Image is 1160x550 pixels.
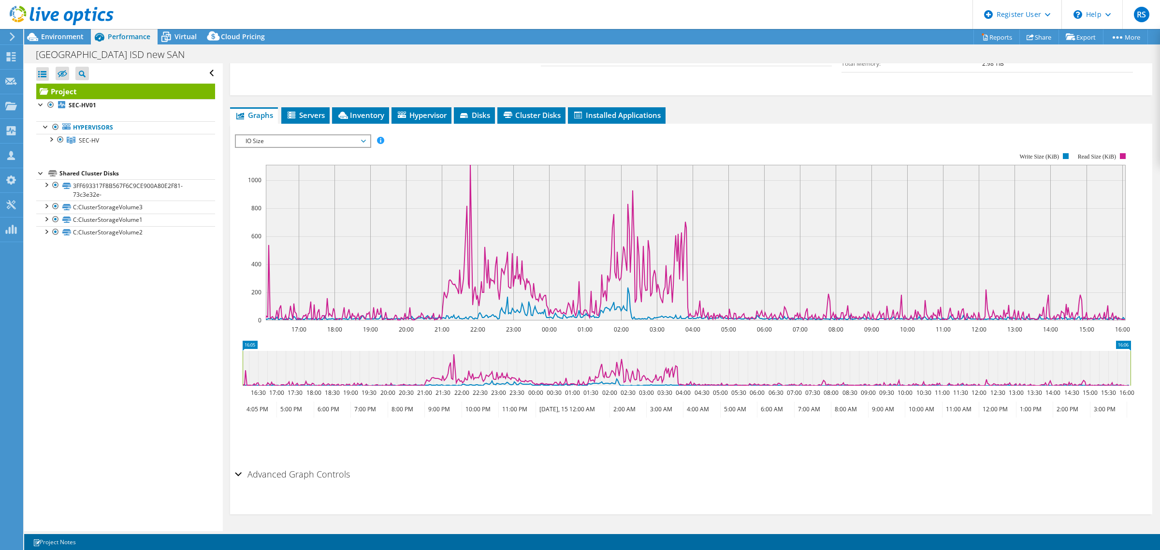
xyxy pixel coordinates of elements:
[435,389,450,397] text: 21:30
[971,389,986,397] text: 12:00
[805,389,820,397] text: 07:30
[491,389,506,397] text: 23:00
[1019,29,1059,44] a: Share
[1027,389,1042,397] text: 13:30
[542,325,557,333] text: 00:00
[251,288,261,296] text: 200
[982,59,1004,68] b: 2.98 TiB
[1009,389,1024,397] text: 13:00
[380,389,395,397] text: 20:00
[676,389,691,397] text: 04:00
[502,110,561,120] span: Cluster Disks
[79,136,99,145] span: SEC-HV
[787,389,802,397] text: 07:00
[251,389,266,397] text: 16:30
[396,110,447,120] span: Hypervisor
[864,325,879,333] text: 09:00
[36,99,215,112] a: SEC-HV01
[973,29,1020,44] a: Reports
[286,110,325,120] span: Servers
[1101,389,1116,397] text: 15:30
[861,389,876,397] text: 09:00
[363,325,378,333] text: 19:00
[1007,325,1022,333] text: 13:00
[1083,389,1098,397] text: 15:00
[343,389,358,397] text: 19:00
[36,121,215,134] a: Hypervisors
[621,389,636,397] text: 02:30
[614,325,629,333] text: 02:00
[235,110,273,120] span: Graphs
[306,389,321,397] text: 18:00
[573,110,661,120] span: Installed Applications
[750,389,765,397] text: 06:00
[337,110,384,120] span: Inventory
[288,389,303,397] text: 17:30
[258,316,261,324] text: 0
[59,168,215,179] div: Shared Cluster Disks
[248,176,261,184] text: 1000
[36,84,215,99] a: Project
[953,389,968,397] text: 11:30
[506,325,521,333] text: 23:00
[31,49,200,60] h1: [GEOGRAPHIC_DATA] ISD new SAN
[1134,7,1149,22] span: RS
[657,389,672,397] text: 03:30
[36,226,215,239] a: C:ClusterStorageVolume2
[241,135,365,147] span: IO Size
[547,389,562,397] text: 00:30
[399,389,414,397] text: 20:30
[251,204,261,212] text: 800
[565,389,580,397] text: 01:00
[1103,29,1148,44] a: More
[470,325,485,333] text: 22:00
[721,325,736,333] text: 05:00
[528,389,543,397] text: 00:00
[509,389,524,397] text: 23:30
[1043,325,1058,333] text: 14:00
[1078,153,1116,160] text: Read Size (KiB)
[695,389,710,397] text: 04:30
[69,101,96,109] b: SEC-HV01
[174,32,197,41] span: Virtual
[602,389,617,397] text: 02:00
[251,232,261,240] text: 600
[793,325,808,333] text: 07:00
[650,325,665,333] text: 03:00
[1115,325,1130,333] text: 16:00
[108,32,150,41] span: Performance
[1073,10,1082,19] svg: \n
[36,214,215,226] a: C:ClusterStorageVolume1
[824,389,839,397] text: 08:00
[842,389,857,397] text: 08:30
[713,389,728,397] text: 05:00
[1020,153,1059,160] text: Write Size (KiB)
[1079,325,1094,333] text: 15:00
[327,325,342,333] text: 18:00
[768,389,783,397] text: 06:30
[898,389,913,397] text: 10:00
[41,32,84,41] span: Environment
[935,389,950,397] text: 11:00
[473,389,488,397] text: 22:30
[1058,29,1103,44] a: Export
[435,325,449,333] text: 21:00
[26,536,83,548] a: Project Notes
[757,325,772,333] text: 06:00
[1119,389,1134,397] text: 16:00
[936,325,951,333] text: 11:00
[459,110,490,120] span: Disks
[36,179,215,201] a: 3FF693317F8B567F6C9CE900A80E2F81-73c3e32e-
[417,389,432,397] text: 21:00
[251,260,261,268] text: 400
[639,389,654,397] text: 03:00
[269,389,284,397] text: 17:00
[879,389,894,397] text: 09:30
[399,325,414,333] text: 20:00
[583,389,598,397] text: 01:30
[841,55,982,72] td: Total Memory:
[1064,389,1079,397] text: 14:30
[291,325,306,333] text: 17:00
[578,325,593,333] text: 01:00
[900,325,915,333] text: 10:00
